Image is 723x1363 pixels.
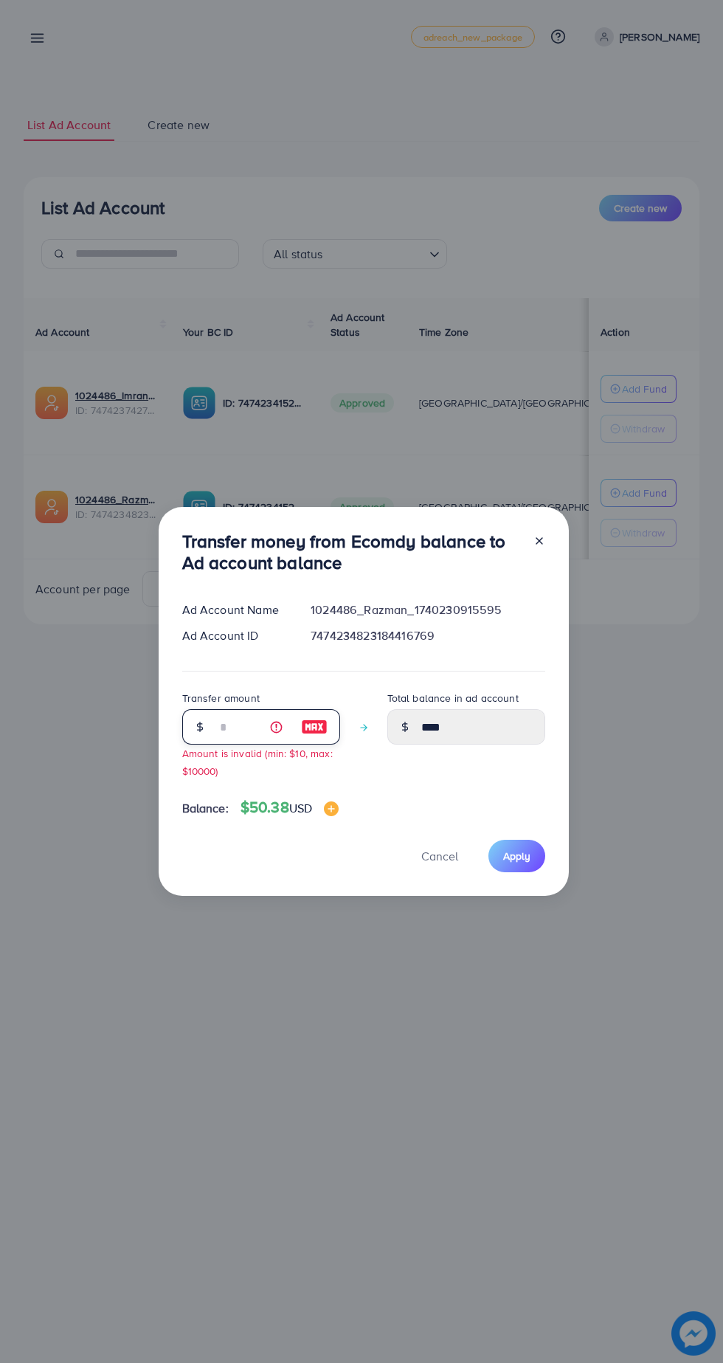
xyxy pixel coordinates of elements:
img: image [324,801,339,816]
div: 7474234823184416769 [299,627,556,644]
span: Cancel [421,848,458,864]
button: Apply [488,840,545,872]
h3: Transfer money from Ecomdy balance to Ad account balance [182,531,522,573]
span: Apply [503,849,530,863]
span: Balance: [182,800,229,817]
small: Amount is invalid (min: $10, max: $10000) [182,746,333,777]
div: 1024486_Razman_1740230915595 [299,601,556,618]
label: Transfer amount [182,691,260,705]
h4: $50.38 [241,798,339,817]
button: Cancel [403,840,477,872]
img: image [301,718,328,736]
label: Total balance in ad account [387,691,519,705]
span: USD [289,800,312,816]
div: Ad Account Name [170,601,300,618]
div: Ad Account ID [170,627,300,644]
